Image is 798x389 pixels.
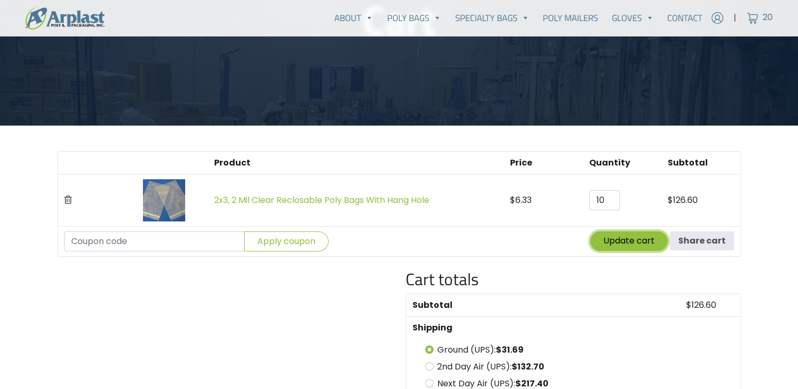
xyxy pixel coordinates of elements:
[660,7,709,28] a: Contact
[605,7,661,28] a: Gloves
[448,7,536,28] a: Specialty Bags
[686,299,716,311] bdi: 126.60
[437,344,524,356] label: Ground (UPS):
[536,7,605,28] a: Poly Mailers
[64,231,245,251] input: Coupon code
[496,344,524,356] bdi: 31.69
[406,317,680,339] th: Shipping
[670,231,734,250] button: Share cart
[143,179,185,221] img: 2x3, 2 Mil Clear Reclosable Poly Bags With Hang Hole
[208,152,504,174] th: Product
[406,294,680,317] th: Subtotal
[437,361,544,373] label: 2nd Day Air (UPS):
[763,12,773,24] span: 20
[406,269,741,289] h2: Cart totals
[504,152,582,174] th: Price
[512,361,544,373] bdi: 132.70
[661,152,740,174] th: Subtotal
[496,344,502,356] span: $
[686,299,691,311] span: $
[64,194,72,206] a: Remove this item
[590,231,668,251] button: Update cart
[25,7,104,30] img: logo
[734,12,736,24] span: |
[668,194,673,206] span: $
[583,152,661,174] th: Quantity
[380,7,448,28] a: Poly Bags
[668,194,698,206] bdi: 126.60
[512,361,517,373] span: $
[244,231,329,251] button: Apply coupon
[510,194,532,206] bdi: 6.33
[510,194,515,206] span: $
[214,194,429,206] a: 2x3, 2 Mil Clear Reclosable Poly Bags With Hang Hole
[328,7,380,28] a: About
[589,190,620,210] input: Qty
